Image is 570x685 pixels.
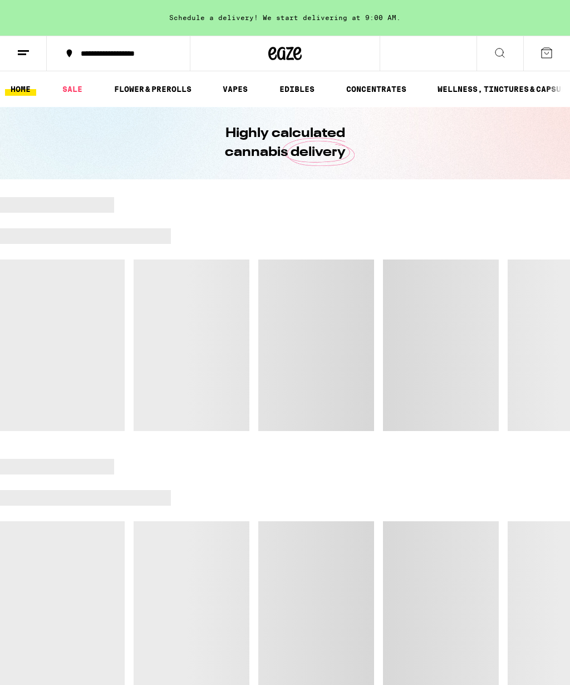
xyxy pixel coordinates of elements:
a: CONCENTRATES [341,82,412,96]
h1: Highly calculated cannabis delivery [193,124,377,162]
a: SALE [57,82,88,96]
a: FLOWER & PREROLLS [109,82,197,96]
a: EDIBLES [274,82,320,96]
a: HOME [5,82,36,96]
a: VAPES [217,82,253,96]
